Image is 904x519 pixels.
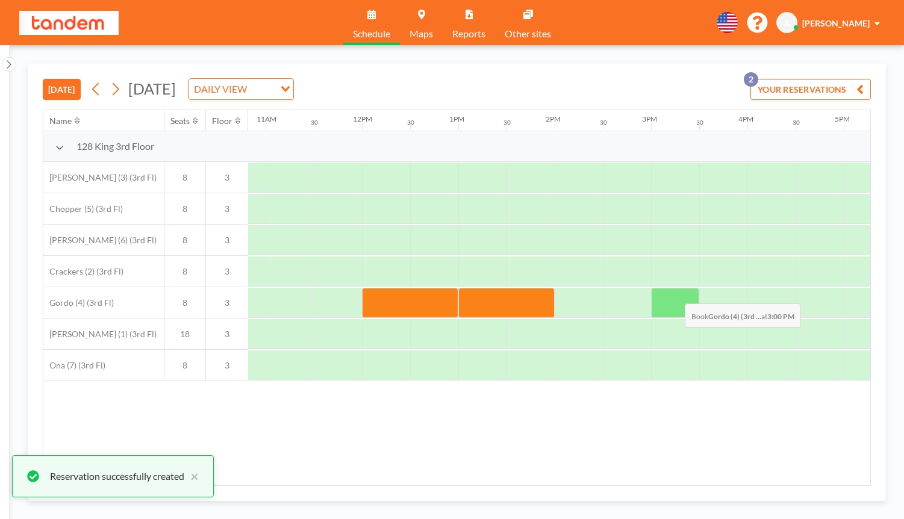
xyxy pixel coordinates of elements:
[685,303,801,328] span: Book at
[43,360,105,371] span: Ona (7) (3rd Fl)
[206,204,248,214] span: 3
[452,29,485,39] span: Reports
[696,119,703,126] div: 30
[546,114,561,123] div: 2PM
[353,29,390,39] span: Schedule
[164,204,205,214] span: 8
[164,172,205,183] span: 8
[49,116,72,126] div: Name
[206,172,248,183] span: 3
[793,119,800,126] div: 30
[19,11,119,35] img: organization-logo
[128,79,176,98] span: [DATE]
[410,29,433,39] span: Maps
[43,235,157,246] span: [PERSON_NAME] (6) (3rd Fl)
[164,360,205,371] span: 8
[76,140,154,152] span: 128 King 3rd Floor
[835,114,850,123] div: 5PM
[206,266,248,277] span: 3
[170,116,190,126] div: Seats
[783,17,791,28] span: JL
[257,114,276,123] div: 11AM
[43,329,157,340] span: [PERSON_NAME] (1) (3rd Fl)
[407,119,414,126] div: 30
[206,235,248,246] span: 3
[206,297,248,308] span: 3
[164,235,205,246] span: 8
[43,79,81,100] button: [DATE]
[503,119,511,126] div: 30
[744,72,758,87] p: 2
[50,469,184,483] div: Reservation successfully created
[164,297,205,308] span: 8
[738,114,753,123] div: 4PM
[311,119,318,126] div: 30
[750,79,871,100] button: YOUR RESERVATIONS2
[212,116,232,126] div: Floor
[708,312,761,321] b: Gordo (4) (3rd ...
[206,360,248,371] span: 3
[164,329,205,340] span: 18
[505,29,551,39] span: Other sites
[802,18,870,28] span: [PERSON_NAME]
[43,204,123,214] span: Chopper (5) (3rd Fl)
[192,81,249,97] span: DAILY VIEW
[353,114,372,123] div: 12PM
[767,312,794,321] b: 3:00 PM
[43,266,123,277] span: Crackers (2) (3rd Fl)
[189,79,293,99] div: Search for option
[642,114,657,123] div: 3PM
[43,297,114,308] span: Gordo (4) (3rd Fl)
[164,266,205,277] span: 8
[206,329,248,340] span: 3
[43,172,157,183] span: [PERSON_NAME] (3) (3rd Fl)
[184,469,199,483] button: close
[251,81,273,97] input: Search for option
[600,119,607,126] div: 30
[449,114,464,123] div: 1PM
